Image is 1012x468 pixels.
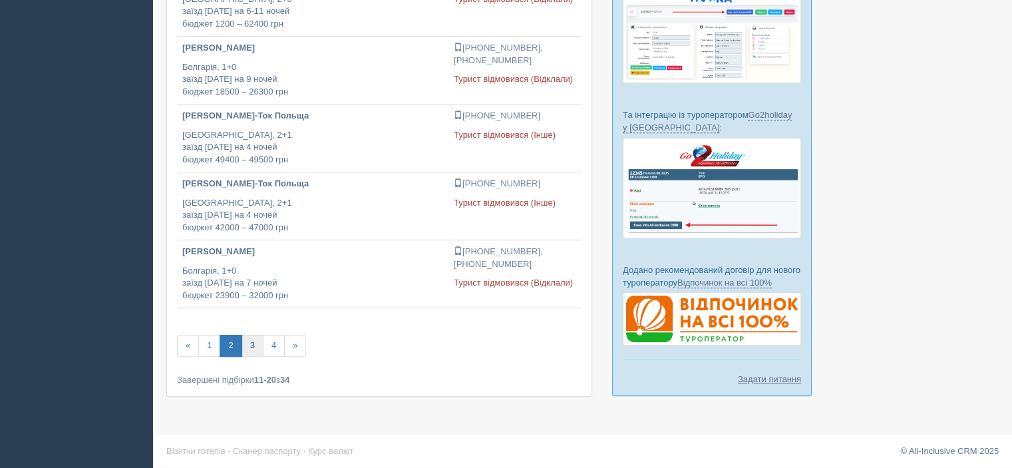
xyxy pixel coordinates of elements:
[177,105,448,172] a: [PERSON_NAME]-Ток Польща [GEOGRAPHIC_DATA], 2+1заїзд [DATE] на 4 ночейбюджет 49400 – 49500 грн
[454,73,576,86] p: Турист відмовився (Відклали)
[182,42,443,55] p: [PERSON_NAME]
[738,373,801,385] a: Задати питання
[177,240,448,308] a: [PERSON_NAME] Болгарія, 1+0заїзд [DATE] на 7 ночейбюджет 23900 – 32000 грн
[454,110,576,122] p: [PHONE_NUMBER]
[454,246,576,270] p: [PHONE_NUMBER], [PHONE_NUMBER]
[228,446,230,456] span: ·
[623,264,801,289] p: Додано рекомендований договір для нового туроператору
[182,61,443,99] p: Болгарія, 1+0 заїзд [DATE] на 9 ночей бюджет 18500 – 26300 грн
[177,37,448,104] a: [PERSON_NAME] Болгарія, 1+0заїзд [DATE] на 9 ночейбюджет 18500 – 26300 грн
[220,335,242,357] a: 2
[182,129,443,166] p: [GEOGRAPHIC_DATA], 2+1 заїзд [DATE] на 4 ночей бюджет 49400 – 49500 грн
[263,335,285,357] a: 4
[454,277,576,290] p: Турист відмовився (Відклали)
[623,138,801,238] img: go2holiday-bookings-crm-for-travel-agency.png
[182,178,443,190] p: [PERSON_NAME]-Ток Польща
[254,375,276,385] b: 11-20
[177,172,448,240] a: [PERSON_NAME]-Ток Польща [GEOGRAPHIC_DATA], 2+1заїзд [DATE] на 4 ночейбюджет 42000 – 47000 грн
[166,446,226,456] a: Візитки готелів
[182,246,443,258] p: [PERSON_NAME]
[454,42,576,67] p: [PHONE_NUMBER], [PHONE_NUMBER]
[177,335,199,357] a: «
[454,178,576,190] p: [PHONE_NUMBER]
[623,292,801,346] img: %D0%B4%D0%BE%D0%B3%D0%BE%D0%B2%D1%96%D1%80-%D0%B2%D1%96%D0%B4%D0%BF%D0%BE%D1%87%D0%B8%D0%BD%D0%BE...
[454,129,576,142] p: Турист відмовився (Інше)
[677,278,772,288] a: Відпочинок на всі 100%
[900,446,999,456] a: © All-Inclusive CRM 2025
[303,446,306,456] span: ·
[454,197,576,210] p: Турист відмовився (Інше)
[182,265,443,302] p: Болгарія, 1+0 заїзд [DATE] на 7 ночей бюджет 23900 – 32000 грн
[182,110,443,122] p: [PERSON_NAME]-Ток Польща
[177,373,582,386] div: Завершені підбірки з
[182,197,443,234] p: [GEOGRAPHIC_DATA], 2+1 заїзд [DATE] на 4 ночей бюджет 42000 – 47000 грн
[308,446,353,456] a: Курс валют
[198,335,220,357] a: 1
[242,335,263,357] a: 3
[623,109,801,134] p: Та інтеграцію із туроператором :
[233,446,301,456] a: Сканер паспорту
[284,335,306,357] a: »
[280,375,289,385] b: 34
